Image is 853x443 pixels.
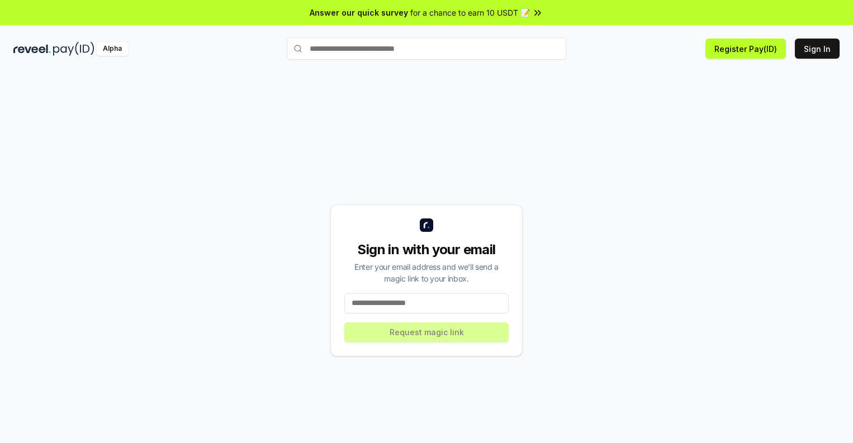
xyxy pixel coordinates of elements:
button: Register Pay(ID) [705,39,786,59]
button: Sign In [795,39,840,59]
div: Alpha [97,42,128,56]
div: Sign in with your email [344,241,509,259]
img: reveel_dark [13,42,51,56]
img: logo_small [420,218,433,232]
span: for a chance to earn 10 USDT 📝 [410,7,530,18]
div: Enter your email address and we’ll send a magic link to your inbox. [344,261,509,284]
img: pay_id [53,42,94,56]
span: Answer our quick survey [310,7,408,18]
